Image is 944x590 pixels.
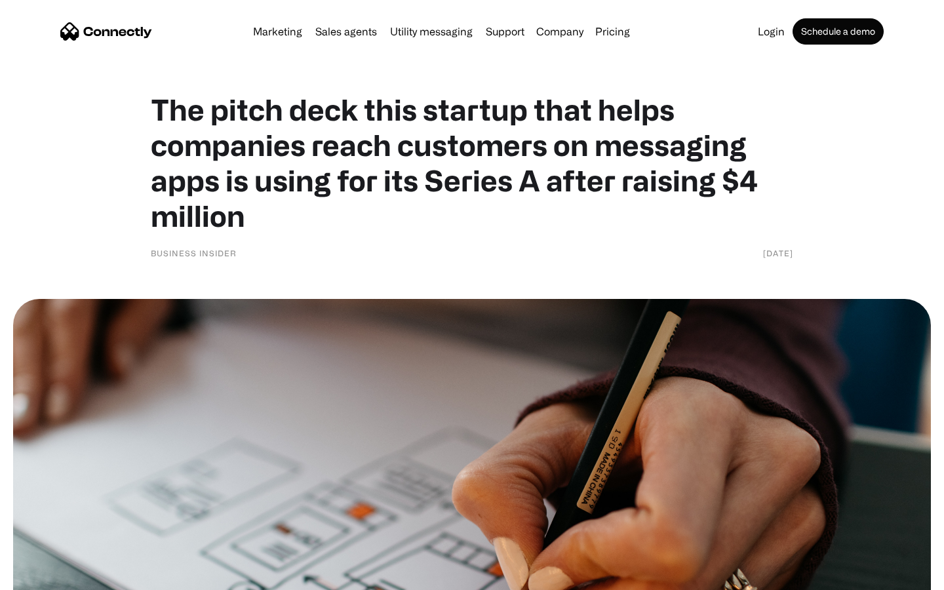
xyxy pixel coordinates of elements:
[151,92,793,233] h1: The pitch deck this startup that helps companies reach customers on messaging apps is using for i...
[13,567,79,585] aside: Language selected: English
[60,22,152,41] a: home
[793,18,884,45] a: Schedule a demo
[763,246,793,260] div: [DATE]
[310,26,382,37] a: Sales agents
[151,246,237,260] div: Business Insider
[26,567,79,585] ul: Language list
[481,26,530,37] a: Support
[753,26,790,37] a: Login
[590,26,635,37] a: Pricing
[532,22,587,41] div: Company
[248,26,307,37] a: Marketing
[385,26,478,37] a: Utility messaging
[536,22,583,41] div: Company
